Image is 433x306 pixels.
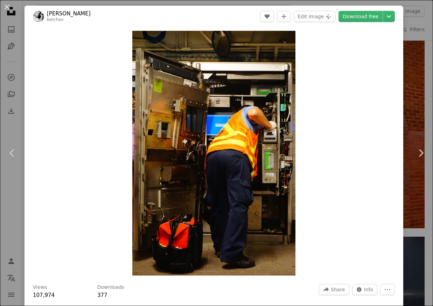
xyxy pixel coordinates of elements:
[97,292,107,298] span: 377
[132,31,295,276] button: Zoom in on this image
[47,10,91,17] a: [PERSON_NAME]
[260,11,274,22] button: Like
[364,284,373,295] span: Info
[33,284,47,291] h3: Views
[352,284,378,295] button: Stats about this image
[380,284,395,295] button: More Actions
[319,284,349,295] button: Share this image
[338,11,383,22] a: Download free
[383,11,395,22] button: Choose download size
[277,11,291,22] button: Add to Collection
[331,284,345,295] span: Share
[47,17,64,22] a: belchev
[294,11,336,22] button: Edit image
[33,292,55,298] span: 107,974
[97,284,124,291] h3: Downloads
[132,31,295,276] img: man standing and fixing machine
[33,11,44,22] img: Go to Dimitar Belchev's profile
[408,119,433,187] a: Next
